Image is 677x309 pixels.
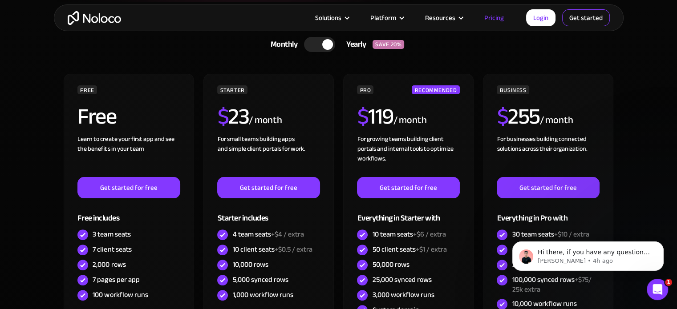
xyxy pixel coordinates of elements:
[372,275,431,285] div: 25,000 synced rows
[232,290,293,300] div: 1,000 workflow runs
[357,177,459,198] a: Get started for free
[232,229,304,239] div: 4 team seats
[315,12,341,24] div: Solutions
[274,243,312,256] span: +$0.5 / extra
[414,12,473,24] div: Resources
[372,290,434,300] div: 3,000 workflow runs
[217,134,320,177] div: For small teams building apps and simple client portals for work. ‍
[271,228,304,241] span: +$4 / extra
[93,245,131,254] div: 7 client seats
[93,275,139,285] div: 7 pages per app
[473,12,515,24] a: Pricing
[232,275,288,285] div: 5,000 synced rows
[497,96,508,137] span: $
[562,9,610,26] a: Get started
[415,243,446,256] span: +$1 / extra
[359,12,414,24] div: Platform
[77,177,180,198] a: Get started for free
[357,105,393,128] h2: 119
[413,228,446,241] span: +$6 / extra
[217,96,228,137] span: $
[93,290,148,300] div: 100 workflow runs
[665,279,672,286] span: 1
[77,198,180,227] div: Free includes
[357,198,459,227] div: Everything in Starter with
[425,12,455,24] div: Resources
[372,245,446,254] div: 50 client seats
[372,260,409,269] div: 50,000 rows
[370,12,396,24] div: Platform
[93,229,130,239] div: 3 team seats
[412,85,459,94] div: RECOMMENDED
[393,113,426,128] div: / month
[259,38,304,51] div: Monthly
[77,85,97,94] div: FREE
[539,113,573,128] div: / month
[497,198,599,227] div: Everything in Pro with
[497,177,599,198] a: Get started for free
[77,105,116,128] h2: Free
[304,12,359,24] div: Solutions
[526,9,555,26] a: Login
[497,85,529,94] div: BUSINESS
[357,134,459,177] div: For growing teams building client portals and internal tools to optimize workflows.
[357,85,373,94] div: PRO
[512,299,576,309] div: 10,000 workflow runs
[68,11,121,25] a: home
[77,134,180,177] div: Learn to create your first app and see the benefits in your team ‍
[372,229,446,239] div: 10 team seats
[335,38,373,51] div: Yearly
[249,113,282,128] div: / month
[217,105,249,128] h2: 23
[499,223,677,285] iframe: Intercom notifications message
[232,260,268,269] div: 10,000 rows
[647,279,668,300] iframe: Intercom live chat
[217,177,320,198] a: Get started for free
[217,198,320,227] div: Starter includes
[357,96,368,137] span: $
[217,85,247,94] div: STARTER
[497,134,599,177] div: For businesses building connected solutions across their organization. ‍
[497,105,539,128] h2: 255
[373,40,404,49] div: SAVE 20%
[232,245,312,254] div: 10 client seats
[512,275,599,294] div: 100,000 synced rows
[93,260,126,269] div: 2,000 rows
